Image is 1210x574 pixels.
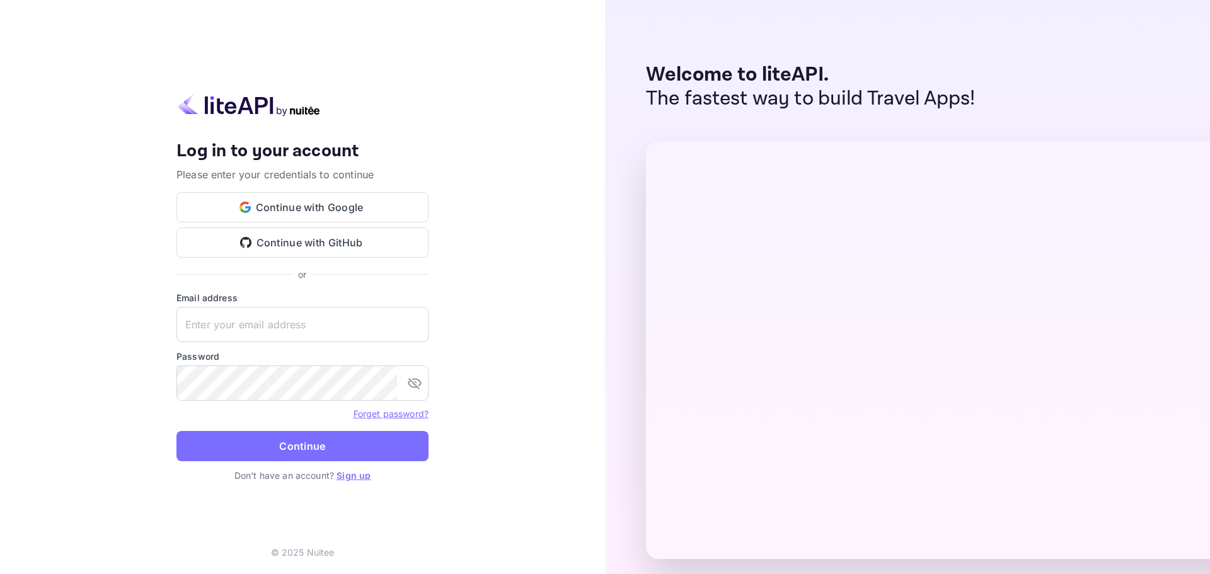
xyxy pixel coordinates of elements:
a: Forget password? [354,408,429,419]
p: Don't have an account? [176,469,429,482]
img: liteapi [176,92,321,117]
label: Email address [176,291,429,304]
a: Forget password? [354,407,429,420]
button: Continue with Google [176,192,429,222]
p: Welcome to liteAPI. [646,63,976,87]
p: Please enter your credentials to continue [176,167,429,182]
p: The fastest way to build Travel Apps! [646,87,976,111]
button: toggle password visibility [402,370,427,396]
a: Sign up [337,470,371,481]
p: © 2025 Nuitee [271,546,335,559]
button: Continue [176,431,429,461]
input: Enter your email address [176,307,429,342]
p: or [298,268,306,281]
button: Continue with GitHub [176,227,429,258]
label: Password [176,350,429,363]
h4: Log in to your account [176,141,429,163]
